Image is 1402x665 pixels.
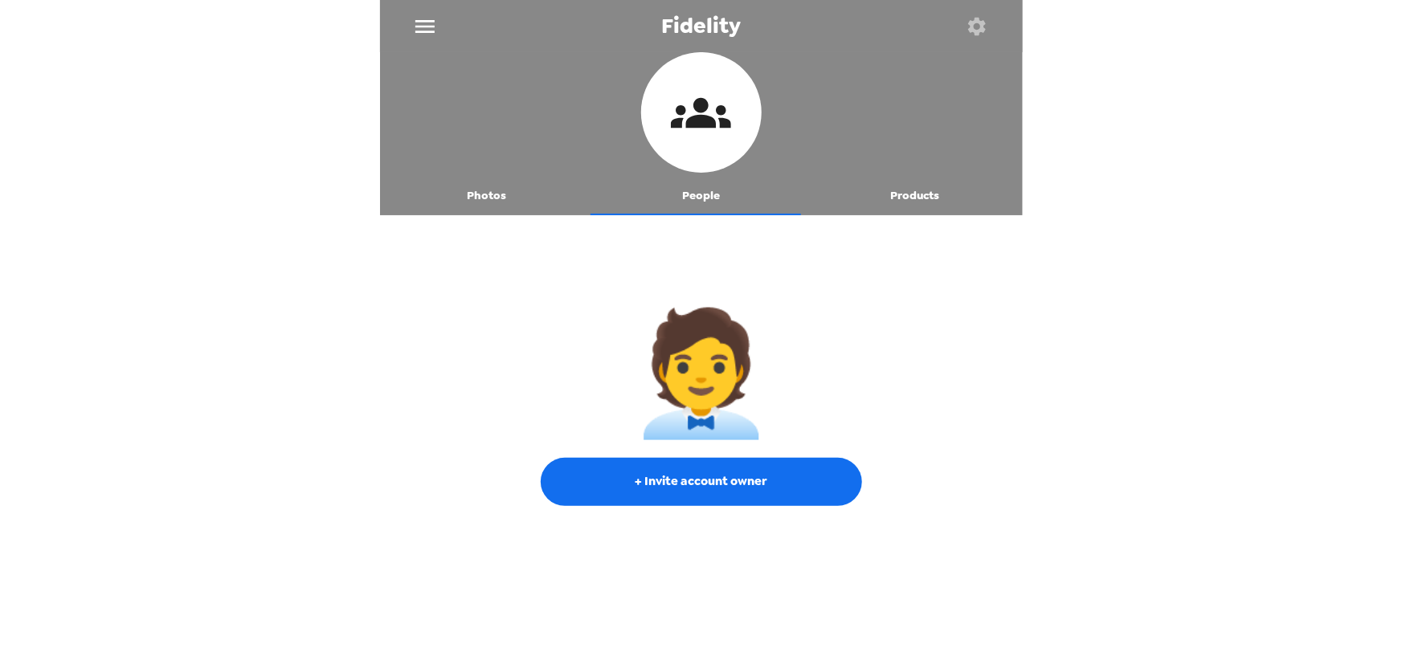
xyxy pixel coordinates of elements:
span: Fidelity [661,15,741,37]
button: People [594,177,808,215]
button: + Invite account owner [541,458,862,506]
button: Products [808,177,1023,215]
span: cameraIcon [626,313,776,434]
button: Photos [380,177,595,215]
